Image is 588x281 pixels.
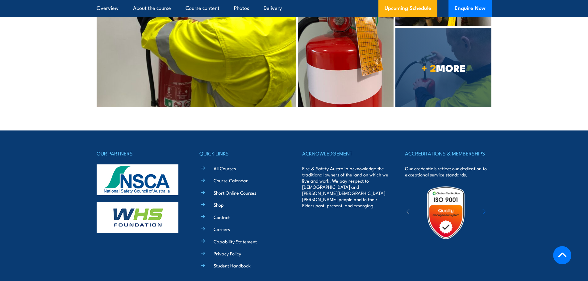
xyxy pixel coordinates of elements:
[395,28,491,107] a: + 2MORE
[97,202,178,233] img: whs-logo-footer
[214,201,224,208] a: Shop
[199,149,286,158] h4: QUICK LINKS
[214,226,230,232] a: Careers
[97,149,183,158] h4: OUR PARTNERS
[97,164,178,195] img: nsca-logo-footer
[214,177,248,184] a: Course Calendar
[419,186,473,240] img: Untitled design (19)
[405,149,491,158] h4: ACCREDITATIONS & MEMBERSHIPS
[214,165,236,171] a: All Courses
[214,262,251,269] a: Student Handbook
[214,238,257,245] a: Capability Statement
[302,165,389,209] p: Fire & Safety Australia acknowledge the traditional owners of the land on which we live and work....
[405,165,491,178] p: Our credentials reflect our dedication to exceptional service standards.
[422,60,436,75] strong: + 2
[302,149,389,158] h4: ACKNOWLEDGEMENT
[473,202,527,223] img: ewpa-logo
[395,63,491,72] span: MORE
[214,250,241,257] a: Privacy Policy
[214,189,256,196] a: Short Online Courses
[214,214,230,220] a: Contact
